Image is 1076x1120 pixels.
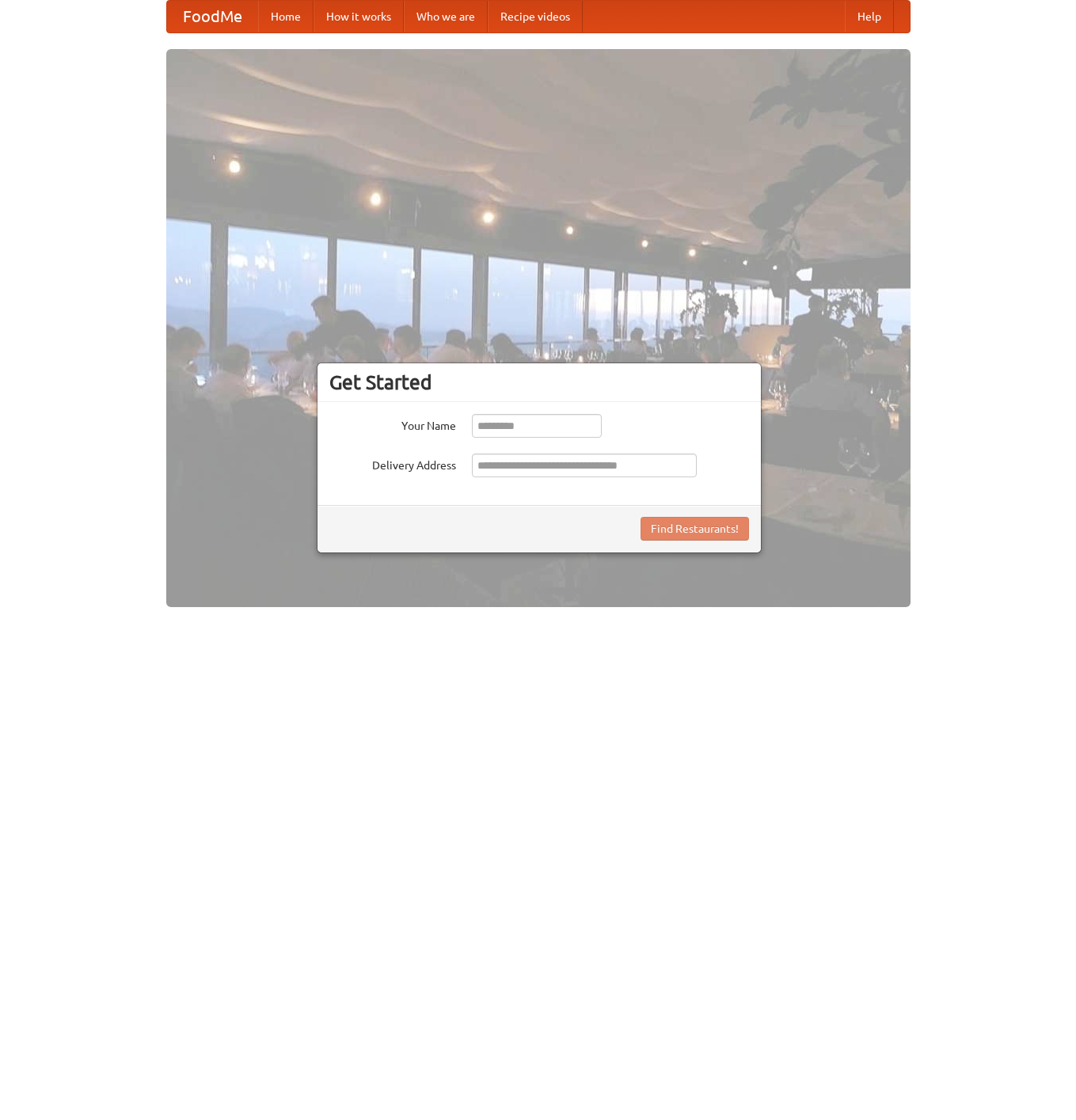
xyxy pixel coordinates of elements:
[488,1,583,32] a: Recipe videos
[167,1,258,32] a: FoodMe
[258,1,314,32] a: Home
[404,1,488,32] a: Who we are
[314,1,404,32] a: How it works
[845,1,894,32] a: Help
[641,517,749,541] button: Find Restaurants!
[329,414,456,434] label: Your Name
[329,370,749,394] h3: Get Started
[329,454,456,473] label: Delivery Address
